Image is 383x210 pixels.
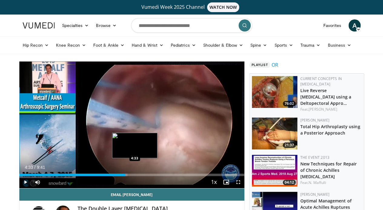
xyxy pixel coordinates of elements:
[271,39,297,51] a: Sports
[283,180,296,185] span: 04:12
[252,76,297,108] img: 684033_3.png.150x105_q85_crop-smart_upscale.jpg
[300,155,329,160] a: The Event 2013
[252,76,297,108] a: 76:02
[252,155,297,187] img: O0cEsGv5RdudyPNn4xMDoxOmtxOwKG7D_2.150x105_q85_crop-smart_upscale.jpg
[31,176,44,188] button: Mute
[252,118,297,149] img: 286987_0000_1.png.150x105_q85_crop-smart_upscale.jpg
[131,18,252,33] input: Search topics, interventions
[300,124,360,136] a: Total Hip Arthroplasty using a Posterior Approach
[300,107,362,112] div: Feat.
[320,19,345,32] a: Favorites
[35,165,36,170] span: /
[19,39,53,51] a: Hip Recon
[90,39,128,51] a: Foot & Ankle
[25,165,33,170] span: 4:33
[249,62,270,68] span: Playlist
[309,107,337,112] a: [PERSON_NAME]
[207,2,239,12] span: WATCH NOW
[252,155,297,187] a: 04:12
[247,39,271,51] a: Spine
[300,180,362,185] div: Feat.
[24,2,360,12] a: Vumedi Week 2025 ChannelWATCH NOW
[300,76,342,87] a: Current Concepts in [MEDICAL_DATA]
[252,118,297,149] a: 21:37
[128,39,167,51] a: Hand & Wrist
[19,174,244,176] div: Progress Bar
[23,22,55,28] img: VuMedi Logo
[52,39,90,51] a: Knee Recon
[309,180,326,185] a: N. Maffulli
[58,19,93,32] a: Specialties
[19,176,31,188] button: Play
[167,39,200,51] a: Pediatrics
[300,161,357,179] a: New Techniques for Repair of Chronic Achilles [MEDICAL_DATA]
[297,39,324,51] a: Trauma
[300,88,351,106] a: Live Reverse [MEDICAL_DATA] using a Deltopectoral Appro…
[92,19,120,32] a: Browse
[283,142,296,148] span: 21:37
[200,39,247,51] a: Shoulder & Elbow
[19,62,244,188] video-js: Video Player
[348,19,361,32] a: A
[208,176,220,188] button: Playback Rate
[272,61,278,68] a: OR
[300,198,352,210] a: Optimal Management of Acute Achilles Ruptures
[220,176,232,188] button: Enable picture-in-picture mode
[324,39,355,51] a: Business
[283,101,296,106] span: 76:02
[19,188,244,201] a: Email [PERSON_NAME]
[232,176,244,188] button: Fullscreen
[300,118,329,123] a: [PERSON_NAME]
[112,133,157,158] img: image.jpeg
[300,192,329,197] a: [PERSON_NAME]
[37,165,45,170] span: 9:41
